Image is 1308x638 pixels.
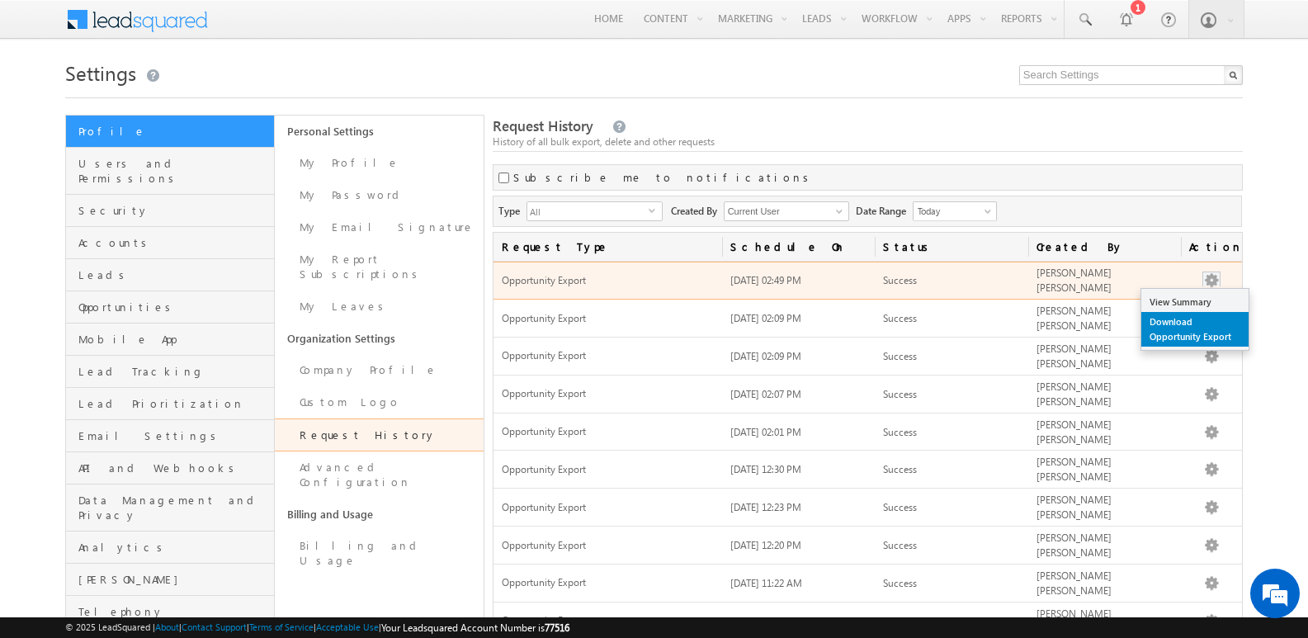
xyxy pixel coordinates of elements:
[730,312,801,324] span: [DATE] 02:09 PM
[883,312,917,324] span: Success
[275,530,484,577] a: Billing and Usage
[275,354,484,386] a: Company Profile
[275,386,484,418] a: Custom Logo
[730,615,802,627] span: [DATE] 10:41 AM
[493,135,1243,149] div: History of all bulk export, delete and other requests
[78,203,270,218] span: Security
[502,576,715,590] span: Opportunity Export
[527,201,663,221] div: All
[502,274,715,288] span: Opportunity Export
[275,291,484,323] a: My Leaves
[66,227,274,259] a: Accounts
[66,452,274,484] a: API and Webhooks
[856,201,913,219] span: Date Range
[1036,305,1112,332] span: [PERSON_NAME] [PERSON_NAME]
[722,233,875,261] a: Schedule On
[66,116,274,148] a: Profile
[502,312,715,326] span: Opportunity Export
[1141,312,1249,347] a: Download Opportunity Export
[66,259,274,291] a: Leads
[1036,456,1112,483] span: [PERSON_NAME] [PERSON_NAME]
[65,59,136,86] span: Settings
[78,493,270,522] span: Data Management and Privacy
[730,501,801,513] span: [DATE] 12:23 PM
[671,201,724,219] span: Created By
[78,300,270,314] span: Opportunities
[1036,607,1112,635] span: [PERSON_NAME] [PERSON_NAME]
[545,621,569,634] span: 77516
[78,396,270,411] span: Lead Prioritization
[730,539,801,551] span: [DATE] 12:20 PM
[66,356,274,388] a: Lead Tracking
[1028,233,1181,261] a: Created By
[316,621,379,632] a: Acceptable Use
[1019,65,1243,85] input: Search Settings
[827,203,848,220] a: Show All Items
[66,596,274,628] a: Telephony
[78,540,270,555] span: Analytics
[275,116,484,147] a: Personal Settings
[1036,494,1112,521] span: [PERSON_NAME] [PERSON_NAME]
[883,539,917,551] span: Success
[502,425,715,439] span: Opportunity Export
[502,539,715,553] span: Opportunity Export
[914,204,992,219] span: Today
[66,195,274,227] a: Security
[275,147,484,179] a: My Profile
[66,291,274,324] a: Opportunities
[78,332,270,347] span: Mobile App
[502,349,715,363] span: Opportunity Export
[275,179,484,211] a: My Password
[1141,292,1249,312] a: View Summary
[883,615,917,627] span: Success
[78,604,270,619] span: Telephony
[78,461,270,475] span: API and Webhooks
[730,577,802,589] span: [DATE] 11:22 AM
[883,501,917,513] span: Success
[66,564,274,596] a: [PERSON_NAME]
[78,428,270,443] span: Email Settings
[502,387,715,401] span: Opportunity Export
[730,426,801,438] span: [DATE] 02:01 PM
[66,324,274,356] a: Mobile App
[913,201,997,221] a: Today
[155,621,179,632] a: About
[513,170,815,185] label: Subscribe me to notifications
[66,388,274,420] a: Lead Prioritization
[730,388,801,400] span: [DATE] 02:07 PM
[66,420,274,452] a: Email Settings
[78,124,270,139] span: Profile
[883,577,917,589] span: Success
[78,156,270,186] span: Users and Permissions
[66,484,274,532] a: Data Management and Privacy
[66,532,274,564] a: Analytics
[65,620,569,636] span: © 2025 LeadSquared | | | | |
[730,463,801,475] span: [DATE] 12:30 PM
[493,116,593,135] span: Request History
[78,235,270,250] span: Accounts
[1181,233,1242,261] span: Actions
[66,148,274,195] a: Users and Permissions
[78,572,270,587] span: [PERSON_NAME]
[730,350,801,362] span: [DATE] 02:09 PM
[275,323,484,354] a: Organization Settings
[875,233,1027,261] a: Status
[249,621,314,632] a: Terms of Service
[275,243,484,291] a: My Report Subscriptions
[883,388,917,400] span: Success
[1036,418,1112,446] span: [PERSON_NAME] [PERSON_NAME]
[883,426,917,438] span: Success
[78,364,270,379] span: Lead Tracking
[182,621,247,632] a: Contact Support
[649,206,662,214] span: select
[275,211,484,243] a: My Email Signature
[275,418,484,451] a: Request History
[527,202,649,220] span: All
[498,201,527,219] span: Type
[883,274,917,286] span: Success
[381,621,569,634] span: Your Leadsquared Account Number is
[502,463,715,477] span: Opportunity Export
[1036,569,1112,597] span: [PERSON_NAME] [PERSON_NAME]
[275,451,484,499] a: Advanced Configuration
[1036,343,1112,370] span: [PERSON_NAME] [PERSON_NAME]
